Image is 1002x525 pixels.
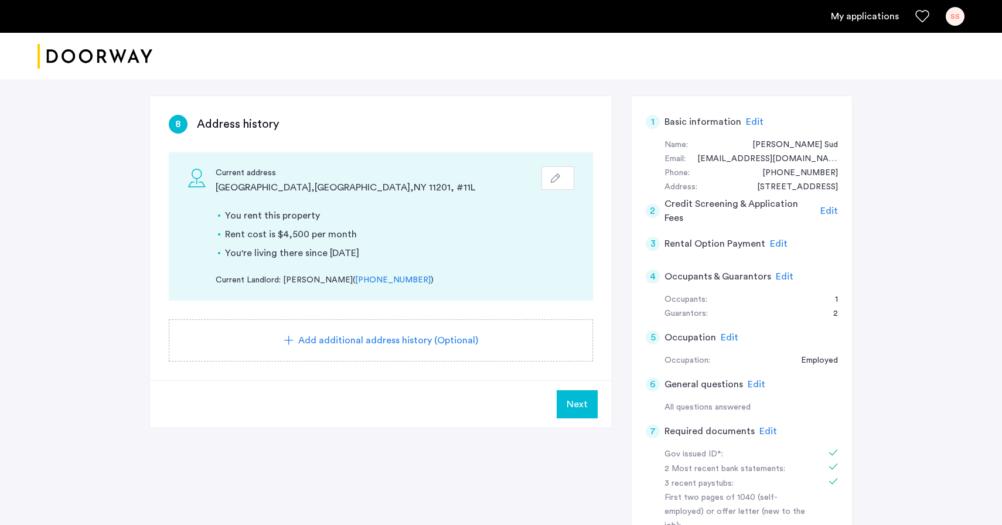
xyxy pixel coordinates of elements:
div: 2 [822,307,838,321]
div: [GEOGRAPHIC_DATA] , [GEOGRAPHIC_DATA] , NY 11201 , # 11L [216,180,539,195]
div: Employed [789,354,838,368]
div: Occupants: [664,293,707,307]
li: You rent this property [225,209,574,223]
div: 5 [646,330,660,345]
li: You're living there since [DATE] [225,246,574,260]
div: 3 [646,237,660,251]
span: Edit [820,206,838,216]
button: Next [557,390,598,418]
div: SS [946,7,964,26]
div: Email: [664,152,686,166]
span: Edit [770,239,788,248]
div: Gov issued ID*: [664,448,812,462]
a: Favorites [915,9,929,23]
div: 2 [646,204,660,218]
div: Occupation: [664,354,710,368]
span: Edit [776,272,793,281]
span: Next [567,397,588,411]
div: 6 [646,377,660,391]
div: 2 Most recent bank statements: [664,462,812,476]
h5: Required documents [664,424,755,438]
h5: Occupation [664,330,716,345]
a: Cazamio logo [38,35,152,79]
div: +19145251991 [751,166,838,180]
div: 8 [169,115,188,134]
a: [PHONE_NUMBER] [355,274,431,287]
a: My application [831,9,899,23]
span: Edit [746,117,764,127]
div: Current Landlord: [PERSON_NAME] ( ) [216,274,574,287]
div: Name: [664,138,688,152]
div: Sahil Sud [741,138,838,152]
h5: Credit Screening & Application Fees [664,197,816,225]
span: Edit [721,333,738,342]
h3: Address history [197,116,279,132]
div: sahilsud5656@gmail.com [686,152,838,166]
div: 1 [646,115,660,129]
span: Edit [748,380,765,389]
div: Address: [664,180,697,195]
span: Add additional address history (Optional) [298,333,478,347]
div: 4 [646,270,660,284]
h5: Basic information [664,115,741,129]
img: logo [38,35,152,79]
span: Edit [759,427,777,436]
li: Rent cost is $4,500 per month [225,227,574,241]
div: All questions answered [664,401,838,415]
h5: Rental Option Payment [664,237,765,251]
div: Guarantors: [664,307,708,321]
div: 365 Bridge St, #11L [745,180,838,195]
div: 1 [823,293,838,307]
div: Current address [216,166,539,180]
h5: General questions [664,377,743,391]
button: button [541,166,574,190]
h5: Occupants & Guarantors [664,270,771,284]
div: 7 [646,424,660,438]
div: 3 recent paystubs: [664,477,812,491]
div: Phone: [664,166,690,180]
